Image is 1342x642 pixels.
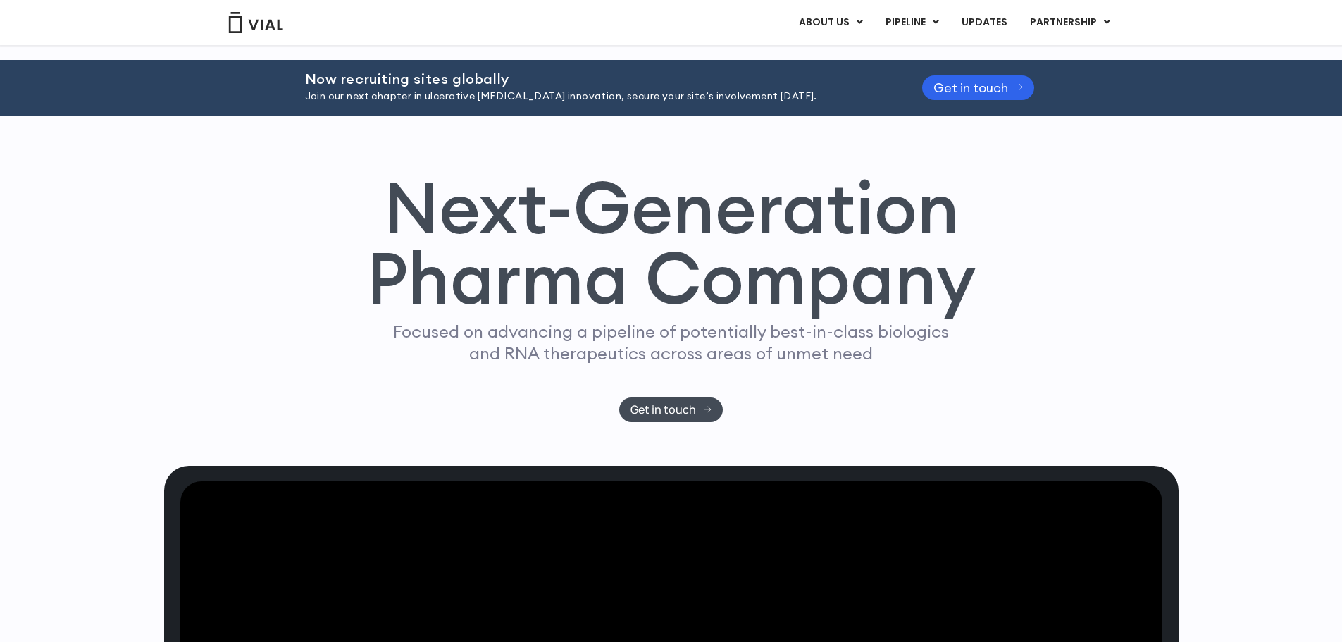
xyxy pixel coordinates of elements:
[305,89,887,104] p: Join our next chapter in ulcerative [MEDICAL_DATA] innovation, secure your site’s involvement [DA...
[950,11,1018,35] a: UPDATES
[1019,11,1122,35] a: PARTNERSHIPMenu Toggle
[387,321,955,364] p: Focused on advancing a pipeline of potentially best-in-class biologics and RNA therapeutics acros...
[922,75,1035,100] a: Get in touch
[933,82,1008,93] span: Get in touch
[630,405,696,415] span: Get in touch
[366,172,976,314] h1: Next-Generation Pharma Company
[788,11,874,35] a: ABOUT USMenu Toggle
[619,397,723,422] a: Get in touch
[305,71,887,87] h2: Now recruiting sites globally
[874,11,950,35] a: PIPELINEMenu Toggle
[228,12,284,33] img: Vial Logo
